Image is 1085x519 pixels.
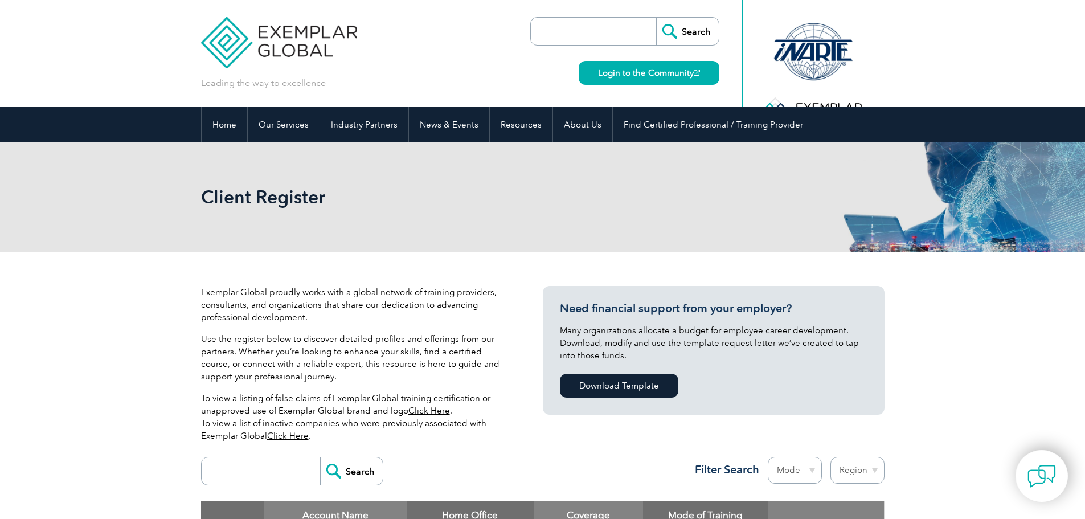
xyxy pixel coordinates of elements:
p: To view a listing of false claims of Exemplar Global training certification or unapproved use of ... [201,392,509,442]
a: Click Here [267,431,309,441]
a: Download Template [560,374,678,398]
p: Many organizations allocate a budget for employee career development. Download, modify and use th... [560,324,867,362]
a: Find Certified Professional / Training Provider [613,107,814,142]
a: Login to the Community [579,61,719,85]
a: News & Events [409,107,489,142]
input: Search [320,457,383,485]
h3: Need financial support from your employer? [560,301,867,316]
a: Home [202,107,247,142]
a: Click Here [408,406,450,416]
img: contact-chat.png [1027,462,1056,491]
input: Search [656,18,719,45]
a: Our Services [248,107,320,142]
a: Resources [490,107,552,142]
h3: Filter Search [688,463,759,477]
h2: Client Register [201,188,679,206]
a: About Us [553,107,612,142]
a: Industry Partners [320,107,408,142]
p: Use the register below to discover detailed profiles and offerings from our partners. Whether you... [201,333,509,383]
p: Leading the way to excellence [201,77,326,89]
img: open_square.png [694,70,700,76]
p: Exemplar Global proudly works with a global network of training providers, consultants, and organ... [201,286,509,324]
